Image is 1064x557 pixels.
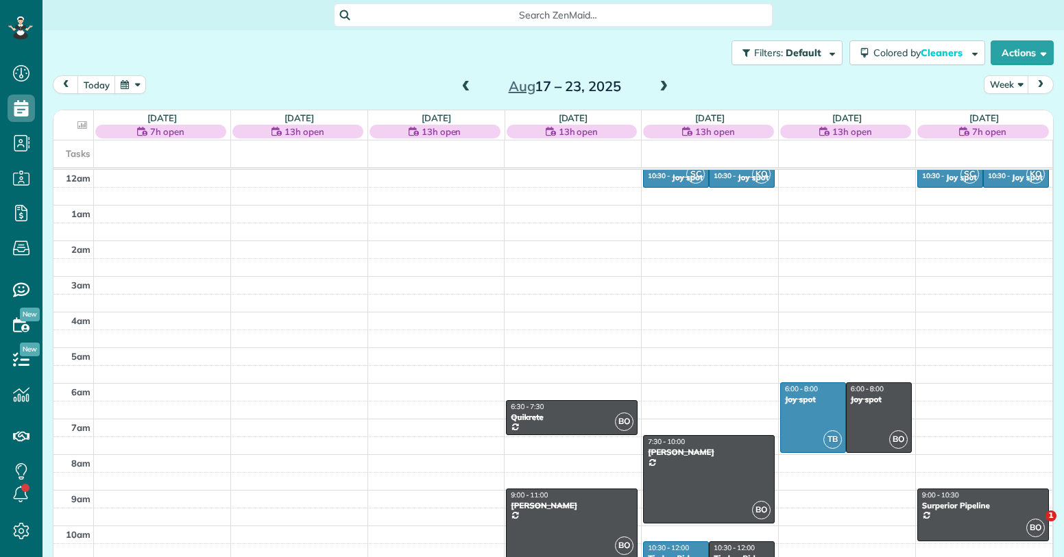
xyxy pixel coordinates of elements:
div: [PERSON_NAME] [510,501,633,510]
div: Surperior Pipeline [921,501,1045,510]
div: Joy spot [850,395,908,404]
span: 13h open [695,125,735,138]
span: Filters: [754,47,783,59]
div: [PERSON_NAME] [647,447,771,457]
iframe: Intercom live chat [1017,510,1050,543]
span: 13h open [559,125,598,138]
span: 1 [1045,510,1056,521]
span: Aug [509,77,535,95]
span: Cleaners [921,47,965,59]
span: 9:00 - 11:00 [511,491,548,499]
span: KO [752,165,771,184]
span: 8am [71,458,90,469]
div: Joy spot [1012,173,1043,182]
span: New [20,308,40,321]
span: 6:30 - 7:30 [511,402,544,411]
span: 12am [66,173,90,184]
span: 5am [71,351,90,362]
a: [DATE] [285,112,314,123]
span: 6am [71,386,90,397]
span: KO [1026,165,1045,184]
span: 7am [71,422,90,433]
span: 9am [71,493,90,504]
span: 10:30 - 12:00 [648,543,689,552]
span: 13h open [285,125,324,138]
span: 13h open [422,125,461,138]
a: Filters: Default [725,40,843,65]
button: Colored byCleaners [849,40,985,65]
button: Week [984,75,1029,94]
span: 10am [66,529,90,540]
span: 9:00 - 10:30 [922,491,959,499]
a: [DATE] [969,112,999,123]
button: Filters: Default [731,40,843,65]
button: next [1028,75,1054,94]
button: Actions [991,40,1054,65]
a: [DATE] [422,112,451,123]
a: [DATE] [832,112,862,123]
span: Tasks [66,148,90,159]
h2: 17 – 23, 2025 [479,79,651,94]
span: TB [823,430,842,449]
span: 7:30 - 10:00 [648,437,685,446]
span: Colored by [873,47,967,59]
span: BO [615,412,633,431]
button: today [77,75,116,94]
a: [DATE] [559,112,588,123]
span: 4am [71,315,90,326]
div: Joy spot [784,395,842,404]
span: 1am [71,208,90,219]
span: 6:00 - 8:00 [851,384,884,393]
span: 13h open [832,125,872,138]
span: New [20,343,40,356]
span: 10:30 - 12:00 [714,543,755,552]
span: Default [786,47,822,59]
a: [DATE] [695,112,725,123]
div: Joy spot [672,173,703,182]
span: 2am [71,244,90,255]
div: Joy spot [946,173,977,182]
span: 3am [71,280,90,290]
div: Joy spot [738,173,769,182]
span: BO [752,501,771,519]
span: 7h open [972,125,1006,138]
span: SC [686,165,705,184]
div: Quikrete [510,412,633,422]
button: prev [53,75,79,94]
span: BO [615,536,633,555]
a: [DATE] [147,112,177,123]
span: 7h open [150,125,184,138]
span: SC [960,165,979,184]
span: 6:00 - 8:00 [785,384,818,393]
span: BO [889,430,908,449]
